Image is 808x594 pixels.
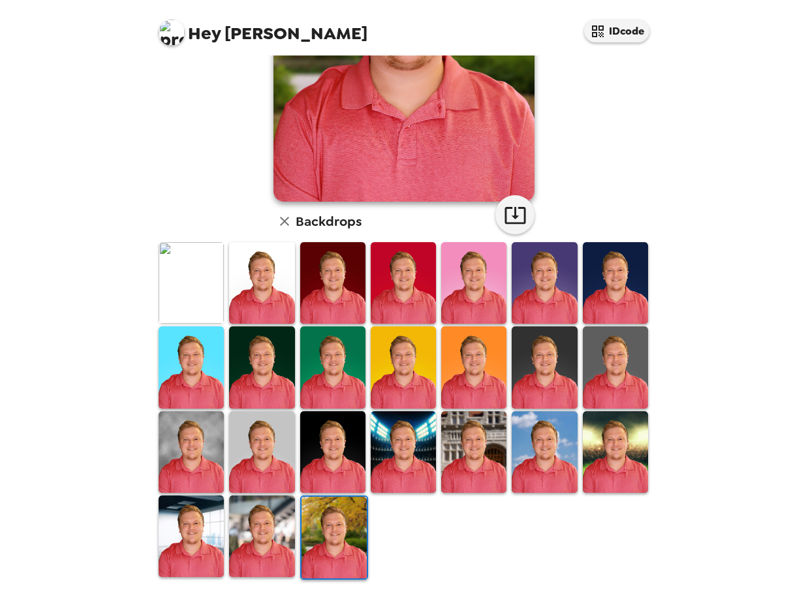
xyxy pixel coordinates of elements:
img: Original [159,242,224,324]
span: [PERSON_NAME] [159,13,367,42]
h6: Backdrops [296,211,362,232]
span: Hey [188,22,221,45]
button: IDcode [584,20,649,42]
img: profile pic [159,20,185,46]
